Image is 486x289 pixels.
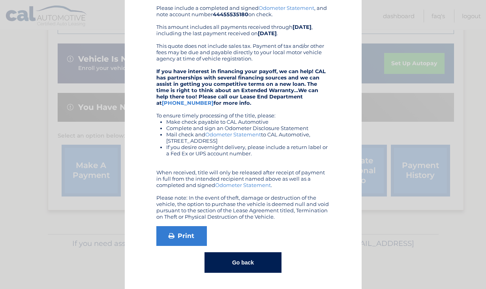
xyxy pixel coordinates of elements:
li: Mail check and to CAL Automotive, [STREET_ADDRESS] [166,131,330,144]
a: Odometer Statement [205,131,261,138]
strong: If you have interest in financing your payoff, we can help! CAL has partnerships with several fin... [156,68,326,106]
li: Make check payable to CAL Automotive [166,119,330,125]
b: [DATE] [258,30,277,36]
button: Go back [205,252,281,273]
b: [DATE] [293,24,311,30]
a: Odometer Statement [259,5,314,11]
li: Complete and sign an Odometer Disclosure Statement [166,125,330,131]
div: Please include a completed and signed , and note account number on check. This amount includes al... [156,5,330,220]
a: Odometer Statement [215,182,271,188]
b: 44455535180 [213,11,248,17]
li: If you desire overnight delivery, please include a return label or a Fed Ex or UPS account number. [166,144,330,157]
a: [PHONE_NUMBER] [162,100,214,106]
a: Print [156,226,207,246]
